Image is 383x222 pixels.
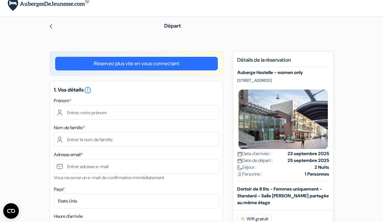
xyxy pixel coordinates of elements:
small: Vous recevrez un e-mail de confirmation immédiatement [54,175,164,180]
input: Entrer le nom de famille [54,132,219,147]
input: Entrez votre prénom [54,105,219,120]
a: error_outline [84,86,92,93]
img: calendar.svg [237,152,242,156]
h5: Détails de la réservation [237,57,329,67]
h5: 1. Vos détails [54,86,219,94]
span: Date d'arrivée : [237,150,271,157]
strong: 23 septembre 2025 [288,150,329,157]
b: Dortoir de 8 lits - Femmes uniquement - Standard - Salle [PERSON_NAME] partagée au même étage [237,186,329,205]
i: error_outline [84,86,92,94]
strong: 25 septembre 2025 [288,157,329,164]
img: user_icon.svg [237,172,242,177]
label: Nom de famille [54,124,85,131]
label: Pays [54,186,65,193]
label: Adresse email [54,151,83,158]
span: Personne : [237,171,262,178]
span: Départ [164,22,181,29]
span: Date de départ : [237,157,273,164]
img: free_wifi.svg [240,216,245,222]
label: Prénom [54,97,71,104]
h5: Auberge Hostelle - women only [237,70,329,75]
p: [STREET_ADDRESS] [237,78,329,83]
button: Ouvrir le widget CMP [3,203,19,219]
img: left_arrow.svg [48,24,54,29]
input: Entrer adresse e-mail [54,159,219,174]
label: Heure d'arrivée [54,213,83,220]
strong: 2 Nuits [315,164,329,171]
strong: 1 Personnes [305,171,329,178]
img: moon.svg [237,165,242,170]
span: Séjour : [237,164,256,171]
img: calendar.svg [237,158,242,163]
a: Réservez plus vite en vous connectant [55,57,218,70]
